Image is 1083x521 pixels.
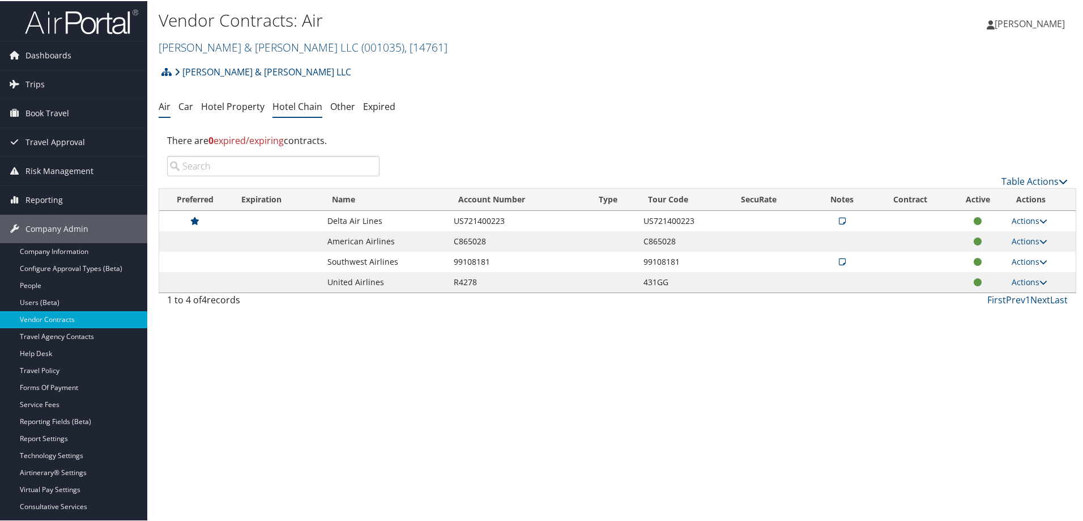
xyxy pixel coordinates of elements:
[638,188,731,210] th: Tour Code: activate to sort column ascending
[638,271,731,291] td: 431GG
[25,156,93,184] span: Risk Management
[589,188,638,210] th: Type: activate to sort column ascending
[174,60,351,82] a: [PERSON_NAME] & [PERSON_NAME] LLC
[25,98,69,126] span: Book Travel
[987,293,1006,305] a: First
[1012,255,1047,266] a: Actions
[167,155,380,175] input: Search
[950,188,1006,210] th: Active: activate to sort column ascending
[448,188,589,210] th: Account Number: activate to sort column ascending
[25,69,45,98] span: Trips
[1012,235,1047,245] a: Actions
[1025,293,1030,305] a: 1
[1006,293,1025,305] a: Prev
[272,99,322,112] a: Hotel Chain
[448,210,589,230] td: US721400223
[638,251,731,271] td: 99108181
[1001,174,1068,187] a: Table Actions
[330,99,355,112] a: Other
[1012,214,1047,225] a: Actions
[638,230,731,251] td: C865028
[363,99,395,112] a: Expired
[1030,293,1050,305] a: Next
[25,214,88,242] span: Company Admin
[322,271,447,291] td: United Airlines
[25,185,63,213] span: Reporting
[159,39,447,54] a: [PERSON_NAME] & [PERSON_NAME] LLC
[1006,188,1076,210] th: Actions
[208,133,214,146] strong: 0
[25,40,71,69] span: Dashboards
[178,99,193,112] a: Car
[322,230,447,251] td: American Airlines
[813,188,871,210] th: Notes: activate to sort column ascending
[159,7,770,31] h1: Vendor Contracts: Air
[448,271,589,291] td: R4278
[322,188,447,210] th: Name: activate to sort column ascending
[231,188,322,210] th: Expiration: activate to sort column ascending
[995,16,1065,29] span: [PERSON_NAME]
[448,230,589,251] td: C865028
[731,188,813,210] th: SecuRate: activate to sort column ascending
[322,251,447,271] td: Southwest Airlines
[25,7,138,34] img: airportal-logo.png
[448,251,589,271] td: 99108181
[987,6,1076,40] a: [PERSON_NAME]
[167,292,380,311] div: 1 to 4 of records
[1050,293,1068,305] a: Last
[159,188,231,210] th: Preferred: activate to sort column ascending
[1012,276,1047,286] a: Actions
[361,39,404,54] span: ( 001035 )
[404,39,447,54] span: , [ 14761 ]
[871,188,949,210] th: Contract: activate to sort column ascending
[25,127,85,155] span: Travel Approval
[638,210,731,230] td: US721400223
[159,124,1076,155] div: There are contracts.
[208,133,284,146] span: expired/expiring
[201,99,265,112] a: Hotel Property
[322,210,447,230] td: Delta Air Lines
[202,293,207,305] span: 4
[159,99,170,112] a: Air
